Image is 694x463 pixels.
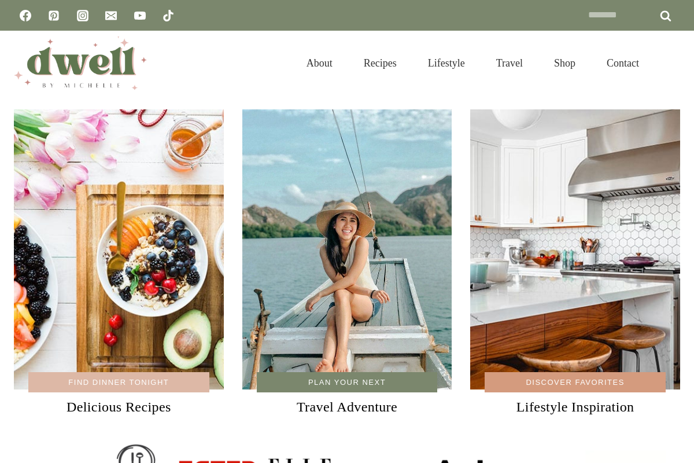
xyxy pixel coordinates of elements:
a: Pinterest [42,4,65,27]
a: Travel [481,43,538,83]
button: View Search Form [660,53,680,73]
a: Facebook [14,4,37,27]
a: About [291,43,348,83]
a: Shop [538,43,591,83]
a: YouTube [128,4,152,27]
img: DWELL by michelle [14,36,147,90]
a: Recipes [348,43,412,83]
nav: Primary Navigation [291,43,655,83]
a: Contact [591,43,655,83]
a: Lifestyle [412,43,481,83]
a: Instagram [71,4,94,27]
a: TikTok [157,4,180,27]
a: Email [99,4,123,27]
